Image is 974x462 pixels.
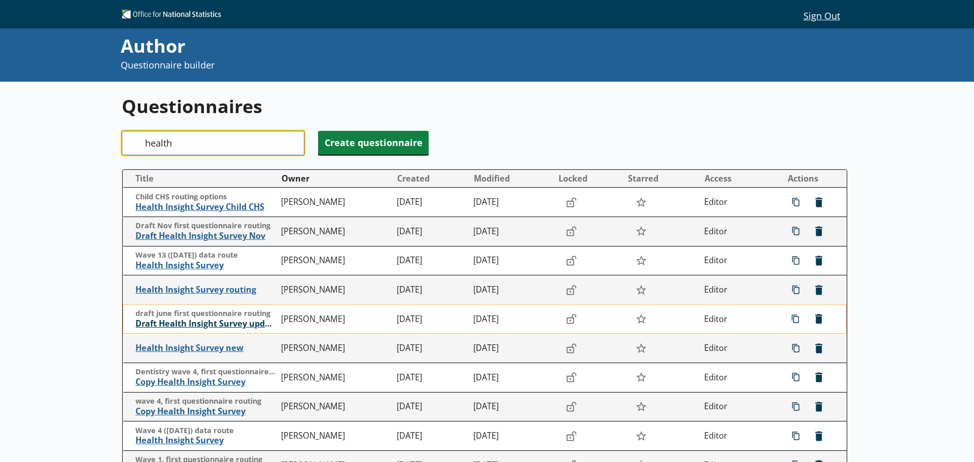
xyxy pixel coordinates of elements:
[700,275,777,305] td: Editor
[135,318,276,329] span: Draft Health Insight Survey update
[777,170,847,188] th: Actions
[469,392,554,421] td: [DATE]
[561,281,581,299] button: Lock
[469,217,554,246] td: [DATE]
[121,33,655,59] div: Author
[135,260,276,271] span: Health Insight Survey
[469,304,554,334] td: [DATE]
[135,309,276,318] span: draft june first questionnaire routing
[700,246,777,275] td: Editor
[700,334,777,363] td: Editor
[277,217,393,246] td: [PERSON_NAME]
[277,304,393,334] td: [PERSON_NAME]
[135,285,276,295] span: Health Insight Survey routing
[630,309,652,329] button: Star
[700,392,777,421] td: Editor
[630,280,652,299] button: Star
[277,421,393,451] td: [PERSON_NAME]
[470,170,553,187] button: Modified
[630,339,652,358] button: Star
[135,426,276,436] span: Wave 4 ([DATE]) data route
[277,170,392,187] button: Owner
[392,334,469,363] td: [DATE]
[392,246,469,275] td: [DATE]
[277,363,393,393] td: [PERSON_NAME]
[469,363,554,393] td: [DATE]
[392,392,469,421] td: [DATE]
[122,131,304,155] input: Search questionnaire titles
[318,131,429,154] button: Create questionnaire
[469,188,554,217] td: [DATE]
[630,368,652,387] button: Star
[561,194,581,211] button: Lock
[135,406,276,417] span: Copy Health Insight Survey
[561,427,581,444] button: Lock
[469,421,554,451] td: [DATE]
[630,426,652,445] button: Star
[630,193,652,212] button: Star
[700,217,777,246] td: Editor
[469,246,554,275] td: [DATE]
[469,334,554,363] td: [DATE]
[561,252,581,269] button: Lock
[135,435,276,446] span: Health Insight Survey
[127,170,276,187] button: Title
[561,340,581,357] button: Lock
[469,275,554,305] td: [DATE]
[135,251,276,260] span: Wave 13 ([DATE]) data route
[700,304,777,334] td: Editor
[135,221,276,231] span: Draft Nov first questionnaire routing
[561,398,581,415] button: Lock
[277,275,393,305] td: [PERSON_NAME]
[135,397,276,406] span: wave 4, first questionnaire routing
[392,188,469,217] td: [DATE]
[122,94,848,119] h1: Questionnaires
[630,397,652,416] button: Star
[392,217,469,246] td: [DATE]
[630,251,652,270] button: Star
[624,170,700,187] button: Starred
[392,304,469,334] td: [DATE]
[135,343,276,353] span: Health Insight Survey new
[561,223,581,240] button: Lock
[135,231,276,241] span: Draft Health Insight Survey Nov
[277,246,393,275] td: [PERSON_NAME]
[392,421,469,451] td: [DATE]
[392,363,469,393] td: [DATE]
[630,222,652,241] button: Star
[700,363,777,393] td: Editor
[392,275,469,305] td: [DATE]
[135,377,276,387] span: Copy Health Insight Survey
[701,170,777,187] button: Access
[561,369,581,386] button: Lock
[795,7,848,24] button: Sign Out
[277,188,393,217] td: [PERSON_NAME]
[554,170,623,187] button: Locked
[135,202,276,212] span: Health Insight Survey Child CHS
[700,421,777,451] td: Editor
[277,334,393,363] td: [PERSON_NAME]
[700,188,777,217] td: Editor
[393,170,469,187] button: Created
[561,310,581,328] button: Lock
[135,367,276,377] span: Dentistry wave 4, first questionnaire routing
[277,392,393,421] td: [PERSON_NAME]
[135,192,276,202] span: Child CHS routing options
[121,59,655,72] p: Questionnaire builder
